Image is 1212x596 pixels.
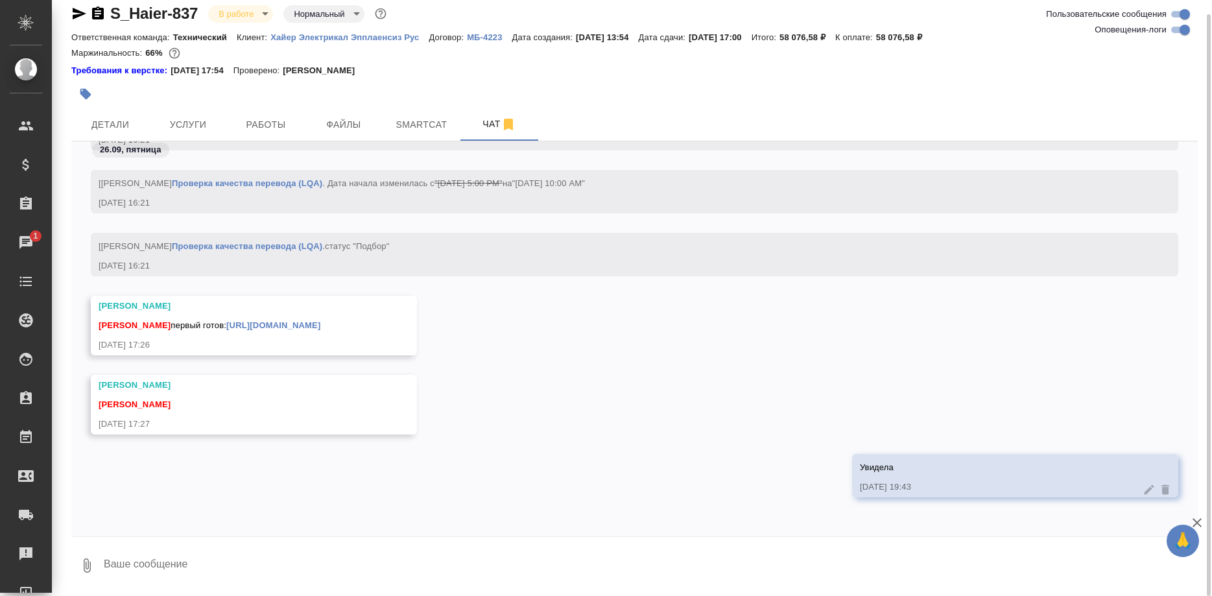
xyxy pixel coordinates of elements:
[390,117,453,133] span: Smartcat
[467,32,512,42] p: МБ-4223
[512,32,576,42] p: Дата создания:
[25,230,45,243] span: 1
[434,178,503,188] span: "[DATE] 5:00 PM"
[172,241,322,251] a: Проверка качества перевода (LQA)
[99,241,390,251] span: [[PERSON_NAME] .
[639,32,689,42] p: Дата сдачи:
[99,320,320,330] span: первый готов:
[226,320,320,330] a: [URL][DOMAIN_NAME]
[468,116,530,132] span: Чат
[1167,525,1199,557] button: 🙏
[576,32,639,42] p: [DATE] 13:54
[237,32,270,42] p: Клиент:
[835,32,876,42] p: К оплате:
[876,32,932,42] p: 58 076,58 ₽
[501,117,516,132] svg: Отписаться
[71,48,145,58] p: Маржинальность:
[283,64,364,77] p: [PERSON_NAME]
[313,117,375,133] span: Файлы
[467,31,512,42] a: МБ-4223
[99,418,372,431] div: [DATE] 17:27
[171,64,233,77] p: [DATE] 17:54
[145,48,165,58] p: 66%
[71,64,171,77] div: Нажми, чтобы открыть папку с инструкцией
[166,45,183,62] button: 16344.28 RUB;
[325,241,389,251] span: статус "Подбор"
[752,32,779,42] p: Итого:
[100,143,161,156] p: 26.09, пятница
[233,64,283,77] p: Проверено:
[270,31,429,42] a: Хайер Электрикал Эпплаенсиз Рус
[235,117,297,133] span: Работы
[173,32,237,42] p: Технический
[860,462,894,472] span: Увидела
[71,6,87,21] button: Скопировать ссылку для ЯМессенджера
[71,80,100,108] button: Добавить тэг
[1046,8,1167,21] span: Пользовательские сообщения
[429,32,467,42] p: Договор:
[283,5,364,23] div: В работе
[157,117,219,133] span: Услуги
[3,226,49,259] a: 1
[1095,23,1167,36] span: Оповещения-логи
[71,32,173,42] p: Ответственная команда:
[270,32,429,42] p: Хайер Электрикал Эпплаенсиз Рус
[99,399,171,409] span: [PERSON_NAME]
[99,339,372,352] div: [DATE] 17:26
[290,8,348,19] button: Нормальный
[110,5,198,22] a: S_Haier-837
[1172,527,1194,554] span: 🙏
[99,259,1133,272] div: [DATE] 16:21
[99,320,171,330] span: [PERSON_NAME]
[99,300,372,313] div: [PERSON_NAME]
[79,117,141,133] span: Детали
[99,178,585,188] span: [[PERSON_NAME] . Дата начала изменилась с на
[689,32,752,42] p: [DATE] 17:00
[372,5,389,22] button: Доп статусы указывают на важность/срочность заказа
[99,197,1133,209] div: [DATE] 16:21
[779,32,835,42] p: 58 076,58 ₽
[215,8,257,19] button: В работе
[208,5,273,23] div: В работе
[90,6,106,21] button: Скопировать ссылку
[172,178,322,188] a: Проверка качества перевода (LQA)
[99,379,372,392] div: [PERSON_NAME]
[71,64,171,77] a: Требования к верстке:
[512,178,585,188] span: "[DATE] 10:00 AM"
[860,481,1133,494] div: [DATE] 19:43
